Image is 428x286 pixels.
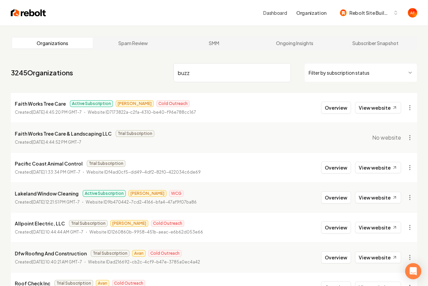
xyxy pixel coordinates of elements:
input: Search by name or ID [173,63,291,82]
a: Subscriber Snapshot [335,38,416,48]
span: Active Subscription [70,100,113,107]
a: View website [355,192,401,203]
p: Created [15,139,81,146]
p: Website ID 9b470442-7cd2-4166-bfa4-47af9f07ba86 [86,199,197,206]
p: Lakeland Window Cleaning [15,189,79,198]
button: Overview [321,162,351,174]
time: [DATE] 1:33:34 PM GMT-7 [32,170,80,175]
button: Overview [321,221,351,234]
button: Overview [321,102,351,114]
a: View website [355,222,401,233]
time: [DATE] 4:44:52 PM GMT-7 [32,140,81,145]
time: [DATE] 10:44:44 AM GMT-7 [32,229,83,235]
img: Rebolt Logo [11,8,46,17]
span: Active Subscription [83,190,126,197]
span: [PERSON_NAME] [110,220,148,227]
a: View website [355,252,401,263]
p: Website ID ad216692-cb2c-4cf9-b47e-3785a0ec4a42 [88,259,200,265]
span: Trial Subscription [91,250,129,257]
button: Open user button [408,8,417,17]
span: [PERSON_NAME] [128,190,166,197]
p: Faith Works Tree Care [15,100,66,108]
button: Organization [292,7,330,19]
time: [DATE] 4:45:20 PM GMT-7 [32,110,82,115]
p: Pacific Coast Animal Control [15,159,83,168]
p: Created [15,229,83,236]
p: Website ID 1260860b-9958-451b-aeac-e6b62d053e66 [89,229,203,236]
a: Spam Review [93,38,173,48]
span: Cold Outreach [151,220,184,227]
button: Overview [321,251,351,263]
a: SMM [173,38,254,48]
p: Dfw Roofing And Construction [15,249,87,257]
time: [DATE] 12:21:51 PM GMT-7 [32,200,80,205]
a: Ongoing Insights [255,38,335,48]
span: Trial Subscription [116,130,154,137]
span: No website [372,134,401,142]
p: Created [15,109,82,116]
a: 3245Organizations [11,68,73,77]
p: Created [15,259,82,265]
img: Rebolt Site Builder [340,9,347,16]
span: Rebolt Site Builder [349,9,390,16]
span: Cold Outreach [148,250,182,257]
p: Allpoint Electric, LLC [15,219,65,227]
a: View website [355,162,401,173]
span: Cold Outreach [156,100,190,107]
span: Avan [132,250,146,257]
p: Website ID f4ad0cf5-dd49-4df2-82f0-422034c6de69 [86,169,201,176]
div: Open Intercom Messenger [405,263,421,279]
a: Dashboard [263,9,287,16]
a: Organizations [12,38,93,48]
span: Trial Subscription [69,220,108,227]
span: WCG [169,190,184,197]
p: Faith Works Tree Care & Landscaping LLC [15,130,112,138]
p: Website ID 7173822a-c2fa-4310-be40-f96e788cc167 [88,109,196,116]
p: Created [15,169,80,176]
button: Overview [321,191,351,204]
time: [DATE] 10:40:21 AM GMT-7 [32,259,82,264]
a: View website [355,102,401,113]
img: Avan Fahimi [408,8,417,17]
span: Trial Subscription [87,160,125,167]
span: [PERSON_NAME] [116,100,154,107]
p: Created [15,199,80,206]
